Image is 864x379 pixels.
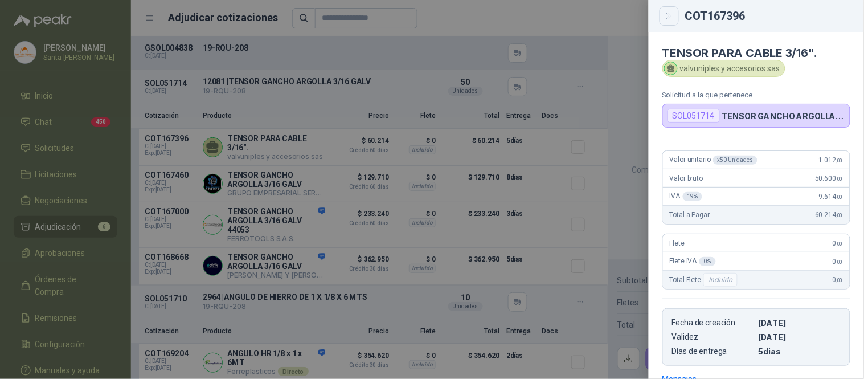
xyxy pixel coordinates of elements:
span: Valor unitario [670,156,757,165]
span: IVA [670,192,702,201]
span: ,00 [836,259,843,265]
div: COT167396 [685,10,850,22]
span: ,00 [836,176,843,182]
p: [DATE] [759,318,841,328]
span: 0 [833,276,843,284]
span: Flete IVA [670,257,716,266]
span: ,00 [836,277,843,283]
span: Total a Pagar [670,211,710,219]
p: Fecha de creación [672,318,754,328]
span: ,00 [836,157,843,164]
div: Incluido [703,273,738,287]
p: 5 dias [759,347,841,356]
p: Días de entrega [672,347,754,356]
span: 0 [833,258,843,266]
span: ,00 [836,241,843,247]
p: Validez [672,332,754,342]
div: SOL051714 [668,109,720,123]
span: ,00 [836,212,843,218]
p: [DATE] [759,332,841,342]
p: Solicitud a la que pertenece [662,91,850,99]
span: 1.012 [819,156,843,164]
span: ,00 [836,194,843,200]
span: Flete [670,239,685,247]
span: 0 [833,239,843,247]
div: x 50 Unidades [713,156,757,165]
span: Valor bruto [670,174,703,182]
h4: TENSOR PARA CABLE 3/16". [662,46,850,60]
span: 50.600 [815,174,843,182]
div: valvuniples y accesorios sas [662,60,785,77]
span: 60.214 [815,211,843,219]
span: Total Flete [670,273,740,287]
div: 0 % [699,257,716,266]
p: TENSOR GANCHO ARGOLLA 3/16 GALV [722,111,845,121]
div: 19 % [683,192,703,201]
span: 9.614 [819,193,843,201]
button: Close [662,9,676,23]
